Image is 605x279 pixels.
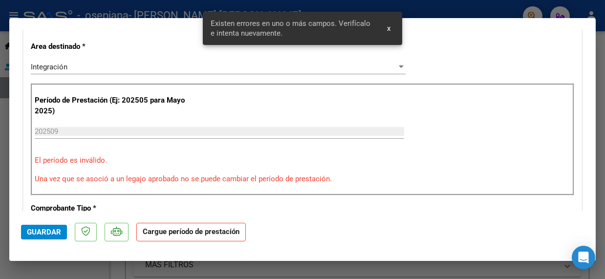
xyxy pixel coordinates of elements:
[35,173,570,185] p: Una vez que se asoció a un legajo aprobado no se puede cambiar el período de prestación.
[387,24,390,33] span: x
[31,41,194,52] p: Area destinado *
[379,20,398,37] button: x
[21,225,67,239] button: Guardar
[211,19,376,38] span: Existen errores en uno o más campos. Verifícalo e intenta nuevamente.
[31,203,194,214] p: Comprobante Tipo *
[35,155,570,166] p: El período es inválido.
[31,63,67,71] span: Integración
[572,246,595,269] div: Open Intercom Messenger
[136,223,246,242] strong: Cargue período de prestación
[27,228,61,236] span: Guardar
[35,95,195,117] p: Período de Prestación (Ej: 202505 para Mayo 2025)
